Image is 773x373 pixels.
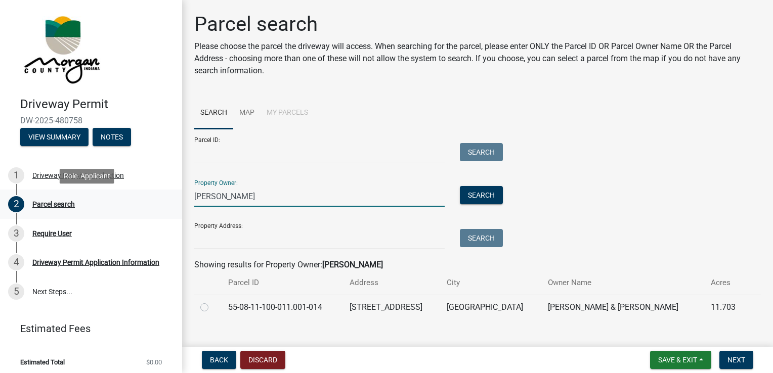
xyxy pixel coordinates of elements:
[210,356,228,364] span: Back
[32,201,75,208] div: Parcel search
[20,11,102,86] img: Morgan County, Indiana
[8,284,24,300] div: 5
[93,133,131,142] wm-modal-confirm: Notes
[20,116,162,125] span: DW-2025-480758
[343,271,441,295] th: Address
[460,186,503,204] button: Search
[8,196,24,212] div: 2
[441,271,542,295] th: City
[32,172,124,179] div: Driveway Permit Introduction
[8,225,24,242] div: 3
[441,295,542,319] td: [GEOGRAPHIC_DATA]
[719,351,753,369] button: Next
[20,133,89,142] wm-modal-confirm: Summary
[222,271,343,295] th: Parcel ID
[194,97,233,129] a: Search
[650,351,711,369] button: Save & Exit
[8,254,24,270] div: 4
[194,259,761,271] div: Showing results for Property Owner:
[20,128,89,146] button: View Summary
[8,318,166,339] a: Estimated Fees
[146,359,162,365] span: $0.00
[727,356,745,364] span: Next
[194,12,761,36] h1: Parcel search
[542,295,705,319] td: [PERSON_NAME] & [PERSON_NAME]
[202,351,236,369] button: Back
[233,97,261,129] a: Map
[705,295,747,319] td: 11.703
[20,359,65,365] span: Estimated Total
[194,40,761,77] p: Please choose the parcel the driveway will access. When searching for the parcel, please enter ON...
[32,230,72,237] div: Require User
[93,128,131,146] button: Notes
[658,356,697,364] span: Save & Exit
[460,143,503,161] button: Search
[460,229,503,247] button: Search
[240,351,285,369] button: Discard
[8,167,24,183] div: 1
[60,169,114,183] div: Role: Applicant
[20,97,174,112] h4: Driveway Permit
[343,295,441,319] td: [STREET_ADDRESS]
[542,271,705,295] th: Owner Name
[222,295,343,319] td: 55-08-11-100-011.001-014
[32,259,159,266] div: Driveway Permit Application Information
[322,260,383,269] strong: [PERSON_NAME]
[705,271,747,295] th: Acres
